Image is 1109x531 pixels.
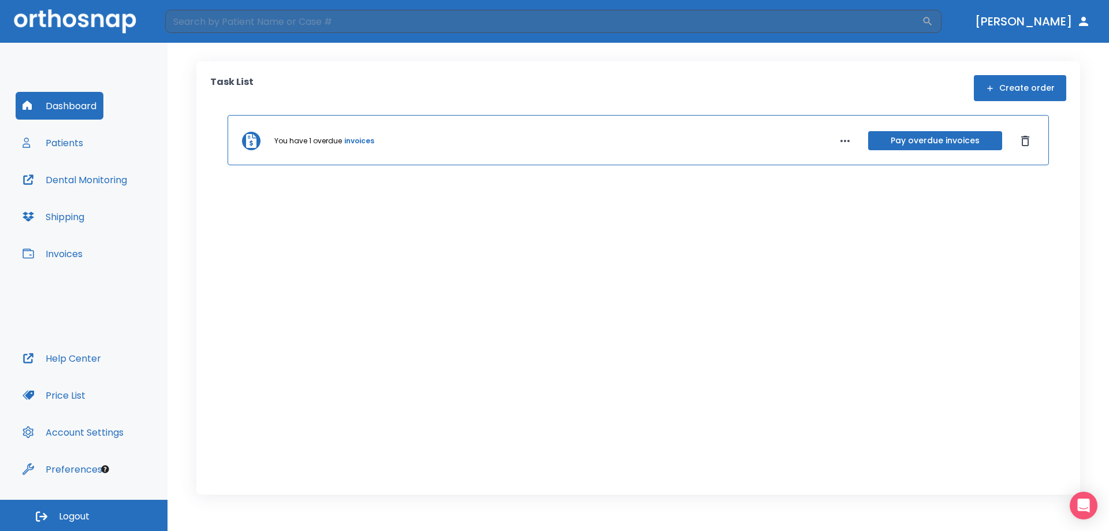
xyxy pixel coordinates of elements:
[974,75,1066,101] button: Create order
[16,455,109,483] button: Preferences
[16,418,131,446] button: Account Settings
[59,510,90,523] span: Logout
[16,344,108,372] button: Help Center
[16,240,90,268] button: Invoices
[1070,492,1097,519] div: Open Intercom Messenger
[274,136,342,146] p: You have 1 overdue
[16,166,134,194] button: Dental Monitoring
[100,464,110,474] div: Tooltip anchor
[1016,132,1034,150] button: Dismiss
[970,11,1095,32] button: [PERSON_NAME]
[210,75,254,101] p: Task List
[14,9,136,33] img: Orthosnap
[16,203,91,231] button: Shipping
[16,381,92,409] button: Price List
[344,136,374,146] a: invoices
[165,10,922,33] input: Search by Patient Name or Case #
[868,131,1002,150] button: Pay overdue invoices
[16,92,103,120] button: Dashboard
[16,129,90,157] button: Patients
